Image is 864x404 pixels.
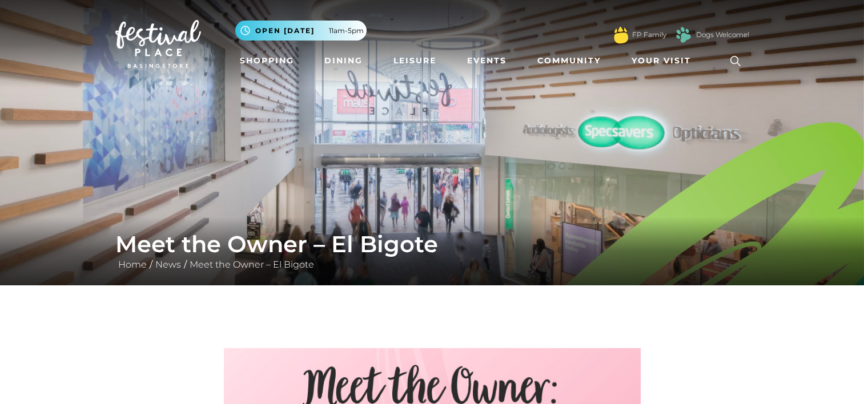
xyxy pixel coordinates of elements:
a: Leisure [389,50,441,71]
span: 11am-5pm [329,26,364,36]
img: Festival Place Logo [115,20,201,68]
a: Your Visit [627,50,701,71]
a: Home [115,259,150,270]
button: Open [DATE] 11am-5pm [235,21,367,41]
span: Your Visit [632,55,691,67]
a: Community [533,50,605,71]
a: FP Family [632,30,666,40]
a: News [152,259,184,270]
a: Shopping [235,50,299,71]
span: Open [DATE] [255,26,315,36]
a: Dogs Welcome! [696,30,749,40]
a: Events [463,50,511,71]
div: / / [107,231,758,272]
a: Meet the Owner – El Bigote [187,259,317,270]
a: Dining [320,50,367,71]
h1: Meet the Owner – El Bigote [115,231,749,258]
